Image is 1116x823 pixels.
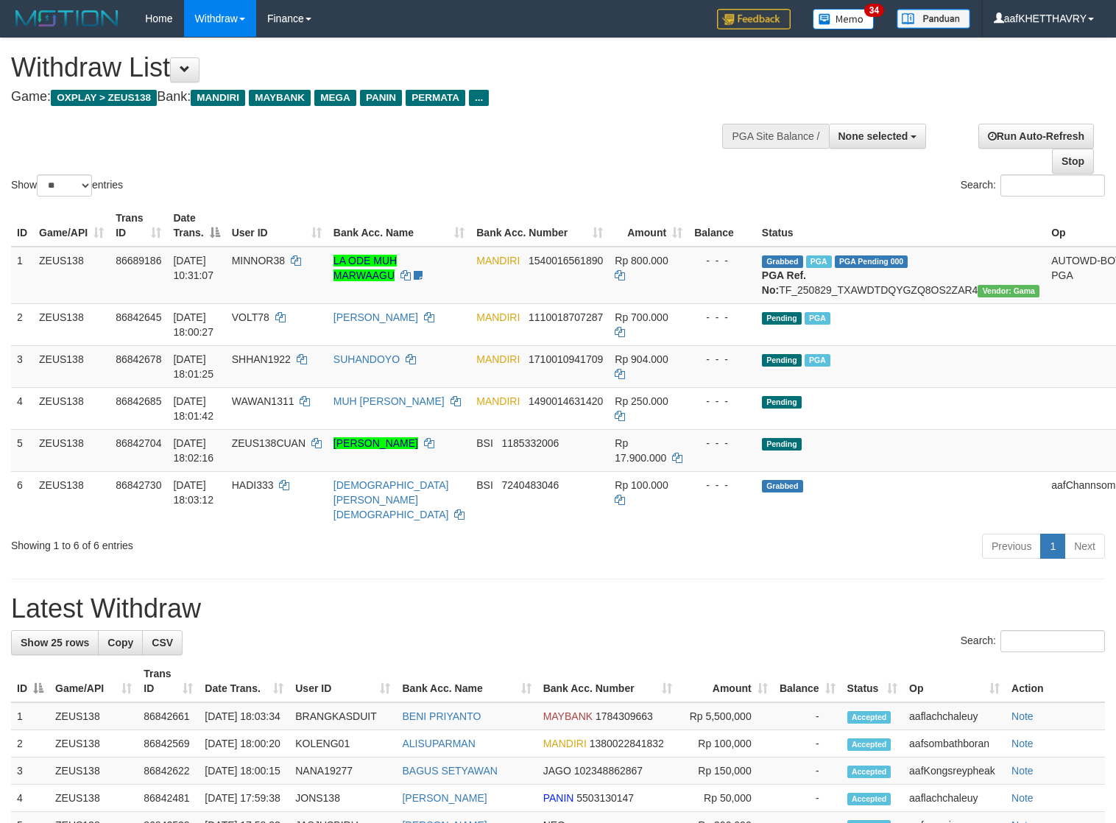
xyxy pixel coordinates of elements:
td: 6 [11,471,33,528]
th: Game/API: activate to sort column ascending [33,205,110,247]
span: None selected [838,130,908,142]
span: MINNOR38 [232,255,285,266]
span: Pending [762,438,802,451]
span: PERMATA [406,90,465,106]
span: MAYBANK [543,710,593,722]
span: 86842704 [116,437,161,449]
span: Pending [762,312,802,325]
span: Vendor URL: https://trx31.1velocity.biz [978,285,1039,297]
td: Rp 150,000 [678,757,773,785]
span: Copy 102348862867 to clipboard [574,765,643,777]
td: NANA19277 [289,757,396,785]
a: CSV [142,630,183,655]
td: 86842569 [138,730,199,757]
label: Search: [961,174,1105,197]
span: Accepted [847,793,891,805]
span: [DATE] 18:01:42 [173,395,213,422]
th: Bank Acc. Name: activate to sort column ascending [396,660,537,702]
h4: Game: Bank: [11,90,730,105]
a: Previous [982,534,1041,559]
td: [DATE] 18:03:34 [199,702,289,730]
td: - [774,730,841,757]
span: 86689186 [116,255,161,266]
span: Rp 700.000 [615,311,668,323]
div: PGA Site Balance / [722,124,828,149]
a: Stop [1052,149,1094,174]
th: Action [1006,660,1105,702]
a: Run Auto-Refresh [978,124,1094,149]
span: MANDIRI [191,90,245,106]
td: 4 [11,785,49,812]
span: Marked by aafkaynarin [806,255,832,268]
td: [DATE] 17:59:38 [199,785,289,812]
div: - - - [694,352,750,367]
a: 1 [1040,534,1065,559]
span: Copy [107,637,133,649]
th: Bank Acc. Number: activate to sort column ascending [470,205,609,247]
th: Amount: activate to sort column ascending [678,660,773,702]
span: 34 [864,4,884,17]
th: Status [756,205,1045,247]
span: Copy 1490014631420 to clipboard [529,395,603,407]
a: BENI PRIYANTO [402,710,481,722]
td: TF_250829_TXAWDTDQYGZQ8OS2ZAR4 [756,247,1045,304]
span: MAYBANK [249,90,311,106]
button: None selected [829,124,927,149]
img: Button%20Memo.svg [813,9,875,29]
span: PANIN [543,792,574,804]
div: - - - [694,394,750,409]
span: Copy 5503130147 to clipboard [576,792,634,804]
span: Rp 800.000 [615,255,668,266]
span: MANDIRI [476,395,520,407]
a: LA ODE MUH MARWAAGU [333,255,397,281]
span: Accepted [847,766,891,778]
td: - [774,757,841,785]
span: Accepted [847,711,891,724]
span: [DATE] 18:02:16 [173,437,213,464]
span: [DATE] 18:01:25 [173,353,213,380]
div: - - - [694,253,750,268]
span: Copy 1784309663 to clipboard [596,710,653,722]
span: MANDIRI [476,311,520,323]
td: ZEUS138 [49,702,138,730]
td: [DATE] 18:00:20 [199,730,289,757]
span: VOLT78 [232,311,269,323]
div: - - - [694,436,750,451]
span: 86842685 [116,395,161,407]
td: 86842481 [138,785,199,812]
td: ZEUS138 [33,247,110,304]
h1: Withdraw List [11,53,730,82]
a: [PERSON_NAME] [333,437,418,449]
td: aaflachchaleuy [903,702,1006,730]
th: Date Trans.: activate to sort column ascending [199,660,289,702]
a: [PERSON_NAME] [333,311,418,323]
span: MANDIRI [476,353,520,365]
span: MANDIRI [543,738,587,749]
td: 5 [11,429,33,471]
img: MOTION_logo.png [11,7,123,29]
a: Show 25 rows [11,630,99,655]
span: [DATE] 18:03:12 [173,479,213,506]
span: CSV [152,637,173,649]
span: ZEUS138CUAN [232,437,306,449]
label: Search: [961,630,1105,652]
td: ZEUS138 [49,785,138,812]
span: [DATE] 18:00:27 [173,311,213,338]
td: ZEUS138 [33,471,110,528]
th: User ID: activate to sort column ascending [226,205,328,247]
span: Copy 1540016561890 to clipboard [529,255,603,266]
div: - - - [694,310,750,325]
th: Trans ID: activate to sort column ascending [110,205,167,247]
span: Copy 7240483046 to clipboard [502,479,559,491]
span: 86842678 [116,353,161,365]
span: ... [469,90,489,106]
a: Note [1011,765,1034,777]
span: JAGO [543,765,571,777]
span: Grabbed [762,255,803,268]
span: 86842730 [116,479,161,491]
td: - [774,785,841,812]
th: Amount: activate to sort column ascending [609,205,688,247]
th: Status: activate to sort column ascending [841,660,903,702]
span: Rp 904.000 [615,353,668,365]
span: Rp 250.000 [615,395,668,407]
